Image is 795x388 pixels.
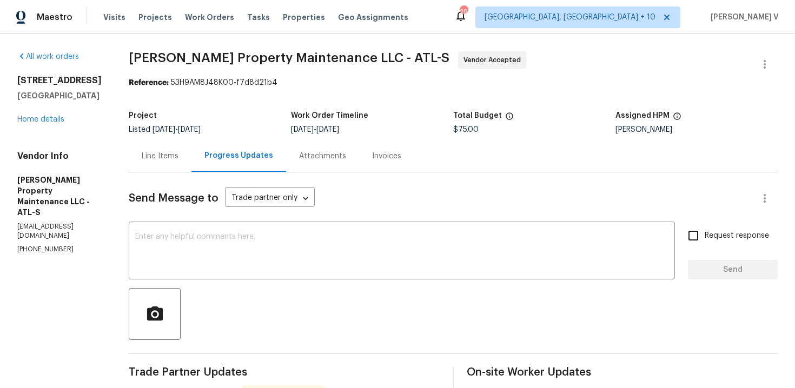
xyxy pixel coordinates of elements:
[17,75,103,86] h2: [STREET_ADDRESS]
[291,126,339,133] span: -
[129,51,449,64] span: [PERSON_NAME] Property Maintenance LLC - ATL-S
[460,6,467,17] div: 290
[338,12,408,23] span: Geo Assignments
[467,367,778,378] span: On-site Worker Updates
[153,126,201,133] span: -
[185,12,234,23] span: Work Orders
[225,190,315,208] div: Trade partner only
[299,151,346,162] div: Attachments
[372,151,401,162] div: Invoices
[178,126,201,133] span: [DATE]
[291,126,314,133] span: [DATE]
[705,230,769,242] span: Request response
[142,151,178,162] div: Line Items
[17,116,64,123] a: Home details
[316,126,339,133] span: [DATE]
[247,14,270,21] span: Tasks
[17,90,103,101] h5: [GEOGRAPHIC_DATA]
[129,79,169,86] b: Reference:
[138,12,172,23] span: Projects
[505,112,514,126] span: The total cost of line items that have been proposed by Opendoor. This sum includes line items th...
[129,367,440,378] span: Trade Partner Updates
[17,151,103,162] h4: Vendor Info
[153,126,175,133] span: [DATE]
[453,126,479,133] span: $75.00
[291,112,368,119] h5: Work Order Timeline
[615,112,670,119] h5: Assigned HPM
[706,12,779,23] span: [PERSON_NAME] V
[453,112,502,119] h5: Total Budget
[673,112,681,126] span: The hpm assigned to this work order.
[17,53,79,61] a: All work orders
[103,12,125,23] span: Visits
[37,12,72,23] span: Maestro
[463,55,525,65] span: Vendor Accepted
[129,112,157,119] h5: Project
[17,175,103,218] h5: [PERSON_NAME] Property Maintenance LLC - ATL-S
[17,245,103,254] p: [PHONE_NUMBER]
[204,150,273,161] div: Progress Updates
[17,222,103,240] p: [EMAIL_ADDRESS][DOMAIN_NAME]
[129,193,218,204] span: Send Message to
[129,77,778,88] div: 53H9AM8J48K00-f7d8d21b4
[129,126,201,133] span: Listed
[615,126,778,133] div: [PERSON_NAME]
[283,12,325,23] span: Properties
[485,12,655,23] span: [GEOGRAPHIC_DATA], [GEOGRAPHIC_DATA] + 10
